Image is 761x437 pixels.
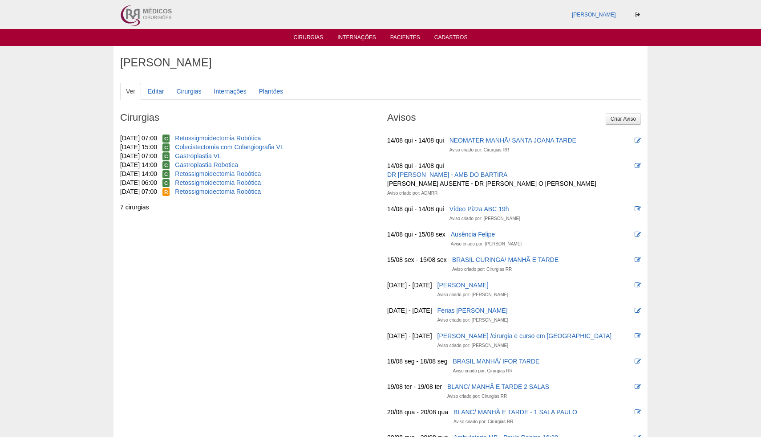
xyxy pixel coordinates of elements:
span: [DATE] 07:00 [120,135,157,142]
h2: Cirurgias [120,109,374,129]
i: Editar [635,384,641,390]
a: Retossigmoidectomia Robótica [175,170,261,177]
a: Cirurgias [294,34,324,43]
a: Gastroplastia VL [175,152,221,159]
div: 19/08 ter - 19/08 ter [387,382,442,391]
a: Retossigmoidectomia Robótica [175,135,261,142]
a: Vídeo Pizza ABC 19h [449,205,509,212]
a: Colecistectomia com Colangiografia VL [175,143,283,151]
i: Editar [635,333,641,339]
div: 15/08 sex - 15/08 sex [387,255,447,264]
a: DR [PERSON_NAME] - AMB DO BARTIRA [387,171,507,178]
i: Sair [635,12,640,17]
a: BRASIL CURINGA/ MANHÃ E TARDE [452,256,559,263]
a: BLANC/ MANHÃ E TARDE - 1 SALA PAULO [453,408,577,416]
div: Aviso criado por: [PERSON_NAME] [437,290,508,299]
h1: [PERSON_NAME] [120,57,641,68]
h2: Avisos [387,109,641,129]
a: BLANC/ MANHÃ E TARDE 2 SALAS [447,383,549,390]
a: Internações [337,34,376,43]
i: Editar [635,282,641,288]
span: [DATE] 06:00 [120,179,157,186]
a: Retossigmoidectomia Robótica [175,188,261,195]
div: 20/08 qua - 20/08 qua [387,408,448,417]
div: 14/08 qui - 15/08 sex [387,230,445,239]
a: Gastroplastia Robotica [175,161,238,168]
div: [DATE] - [DATE] [387,306,432,315]
div: Aviso criado por: [PERSON_NAME] [451,240,522,249]
span: [DATE] 07:00 [120,152,157,159]
a: BRASIL MANHÃ/ IFOR TARDE [453,358,539,365]
div: Aviso criado por: Cirurgias RR [449,146,509,155]
div: Aviso criado por: [PERSON_NAME] [437,341,508,350]
span: Confirmada [162,143,170,151]
a: Criar Aviso [606,113,641,125]
div: Aviso criado por: Cirurgias RR [453,417,513,426]
a: [PERSON_NAME] [437,282,489,289]
span: Confirmada [162,161,170,169]
i: Editar [635,409,641,415]
span: [DATE] 07:00 [120,188,157,195]
div: Aviso criado por: ADMRR [387,189,437,198]
a: Cirurgias [171,83,207,100]
span: [DATE] 15:00 [120,143,157,151]
a: Retossigmoidectomia Robótica [175,179,261,186]
a: [PERSON_NAME] /cirurgia e curso em [GEOGRAPHIC_DATA] [437,332,612,339]
i: Editar [635,257,641,263]
div: Aviso criado por: Cirurgias RR [453,367,512,376]
div: 14/08 qui - 14/08 qui [387,161,444,170]
a: Plantões [253,83,289,100]
span: Confirmada [162,152,170,160]
div: 14/08 qui - 14/08 qui [387,204,444,213]
span: [DATE] 14:00 [120,161,157,168]
span: [DATE] 14:00 [120,170,157,177]
a: Editar [142,83,170,100]
div: [DATE] - [DATE] [387,331,432,340]
span: Confirmada [162,135,170,143]
i: Editar [635,231,641,237]
a: Cadastros [434,34,468,43]
div: Aviso criado por: [PERSON_NAME] [437,316,508,325]
div: 18/08 seg - 18/08 seg [387,357,447,366]
i: Editar [635,358,641,364]
a: NEOMATER MANHÃ/ SANTA JOANA TARDE [449,137,576,144]
i: Editar [635,163,641,169]
div: Aviso criado por: Cirurgias RR [447,392,507,401]
a: Pacientes [390,34,420,43]
div: Aviso criado por: [PERSON_NAME] [449,214,520,223]
a: Internações [208,83,252,100]
span: Confirmada [162,179,170,187]
i: Editar [635,137,641,143]
div: 7 cirurgias [120,203,374,212]
a: Ausência Felipe [451,231,495,238]
div: 14/08 qui - 14/08 qui [387,136,444,145]
a: Férias [PERSON_NAME] [437,307,508,314]
div: Aviso criado por: Cirurgias RR [452,265,512,274]
i: Editar [635,307,641,314]
span: Reservada [162,188,170,196]
i: Editar [635,206,641,212]
div: [DATE] - [DATE] [387,281,432,290]
div: [PERSON_NAME] AUSENTE - DR [PERSON_NAME] O [PERSON_NAME] [387,179,596,188]
span: Confirmada [162,170,170,178]
a: [PERSON_NAME] [572,12,616,18]
a: Ver [120,83,141,100]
